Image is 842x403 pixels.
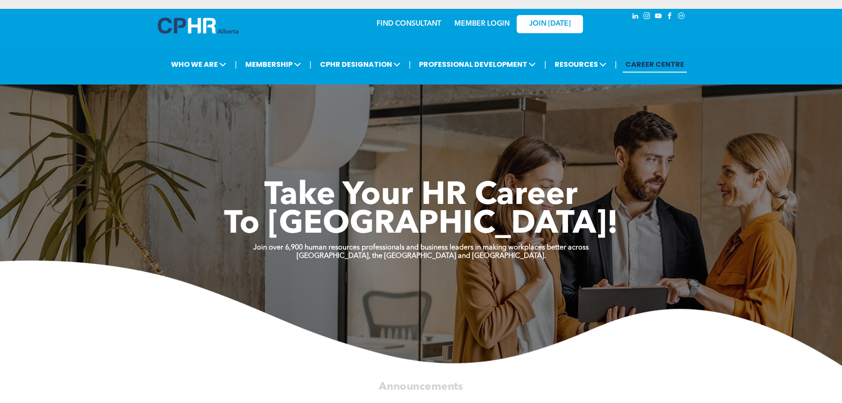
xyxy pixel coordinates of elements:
li: | [235,55,237,73]
li: | [615,55,617,73]
a: youtube [654,11,663,23]
a: instagram [642,11,652,23]
span: WHO WE ARE [168,56,229,73]
a: linkedin [631,11,640,23]
span: Announcements [379,381,463,392]
img: A blue and white logo for cp alberta [158,18,238,34]
li: | [309,55,312,73]
strong: [GEOGRAPHIC_DATA], the [GEOGRAPHIC_DATA] and [GEOGRAPHIC_DATA]. [297,253,546,260]
span: MEMBERSHIP [243,56,304,73]
li: | [544,55,546,73]
a: CAREER CENTRE [623,56,687,73]
span: PROFESSIONAL DEVELOPMENT [416,56,538,73]
strong: Join over 6,900 human resources professionals and business leaders in making workplaces better ac... [253,244,589,251]
a: Social network [677,11,686,23]
a: JOIN [DATE] [517,15,583,33]
span: Take Your HR Career [264,180,578,212]
span: To [GEOGRAPHIC_DATA]! [224,209,618,241]
a: FIND CONSULTANT [377,20,441,27]
a: MEMBER LOGIN [454,20,510,27]
a: facebook [665,11,675,23]
span: CPHR DESIGNATION [317,56,403,73]
li: | [409,55,411,73]
span: JOIN [DATE] [529,20,571,28]
span: RESOURCES [552,56,609,73]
